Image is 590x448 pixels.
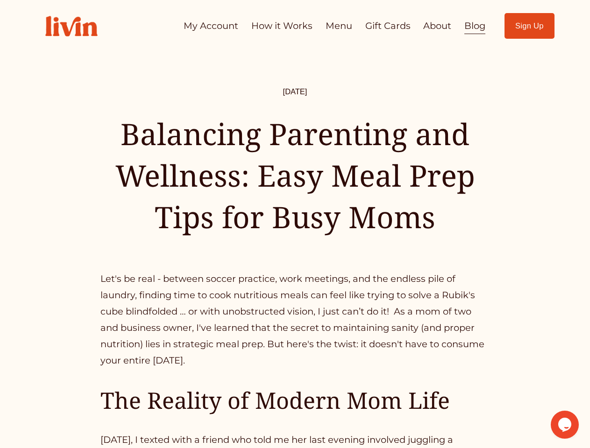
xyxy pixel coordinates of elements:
iframe: chat widget [551,411,581,439]
h2: The Reality of Modern Mom Life [100,385,490,414]
a: My Account [184,17,238,35]
img: Livin [36,6,107,46]
h1: Balancing Parenting and Wellness: Easy Meal Prep Tips for Busy Moms [100,113,490,238]
a: Blog [464,17,485,35]
a: Gift Cards [365,17,411,35]
span: [DATE] [283,87,307,96]
a: About [423,17,451,35]
a: How it Works [251,17,313,35]
p: Let's be real - between soccer practice, work meetings, and the endless pile of laundry, finding ... [100,271,490,369]
a: Sign Up [505,13,555,39]
a: Menu [326,17,352,35]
